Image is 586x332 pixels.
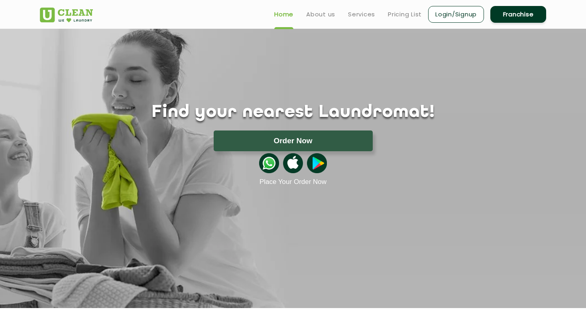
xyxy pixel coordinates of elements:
[40,8,93,22] img: UClean Laundry and Dry Cleaning
[274,10,293,19] a: Home
[388,10,422,19] a: Pricing List
[34,103,552,123] h1: Find your nearest Laundromat!
[214,130,373,151] button: Order Now
[490,6,546,23] a: Franchise
[428,6,484,23] a: Login/Signup
[283,153,303,173] img: apple-icon.png
[306,10,335,19] a: About us
[348,10,375,19] a: Services
[260,178,326,186] a: Place Your Order Now
[259,153,279,173] img: whatsappicon.png
[307,153,327,173] img: playstoreicon.png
